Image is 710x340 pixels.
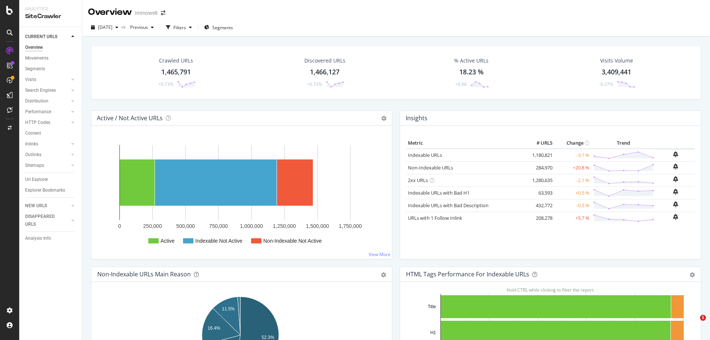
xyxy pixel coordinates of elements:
[212,24,233,31] span: Segments
[25,129,41,137] div: Content
[381,272,386,277] div: gear
[454,57,488,64] div: % Active URLs
[525,186,554,199] td: 63,593
[408,164,453,171] a: Non-Indexable URLs
[25,186,65,194] div: Explorer Bookmarks
[98,24,112,30] span: 2025 Oct. 3rd
[406,113,427,123] h4: Insights
[408,152,442,158] a: Indexable URLs
[273,223,296,229] text: 1,250,000
[525,199,554,212] td: 432,772
[25,54,48,62] div: Movements
[430,330,436,335] text: H1
[118,223,121,229] text: 0
[25,176,48,184] div: Url Explorer
[591,138,656,149] th: Trend
[525,149,554,162] td: 1,180,821
[554,174,591,186] td: -2.1 %
[306,223,329,229] text: 1,500,000
[25,76,69,84] a: Visits
[406,270,529,278] div: HTML Tags Performance for Indexable URLs
[25,87,56,94] div: Search Engines
[263,238,322,244] text: Non-Indexable Not Active
[525,174,554,186] td: 1,280,635
[369,251,390,257] a: View More
[25,202,69,210] a: NEW URLS
[25,202,47,210] div: NEW URLS
[127,21,157,33] button: Previous
[673,176,678,182] div: bell-plus
[381,116,386,121] i: Options
[207,326,220,331] text: 16.4%
[25,213,69,228] a: DISAPPEARED URLS
[25,33,57,41] div: CURRENT URLS
[159,57,193,64] div: Crawled URLs
[25,108,51,116] div: Performance
[25,151,69,159] a: Outlinks
[304,57,345,64] div: Discovered URLs
[554,138,591,149] th: Change
[25,54,77,62] a: Movements
[240,223,263,229] text: 1,000,000
[25,65,45,73] div: Segments
[161,10,165,16] div: arrow-right-arrow-left
[599,81,613,87] div: -0.27%
[25,162,44,169] div: Sitemaps
[25,213,62,228] div: DISAPPEARED URLS
[408,189,470,196] a: Indexable URLs with Bad H1
[525,212,554,224] td: 208,278
[700,315,706,321] span: 1
[25,87,69,94] a: Search Engines
[195,238,243,244] text: Indexable Not Active
[201,21,236,33] button: Segments
[673,151,678,157] div: bell-plus
[600,57,633,64] div: Visits Volume
[25,97,69,105] a: Distribution
[673,214,678,220] div: bell-plus
[339,223,362,229] text: 1,750,000
[121,24,127,30] span: vs
[25,6,76,12] div: Analytics
[25,235,77,242] a: Analysis Info
[25,129,77,137] a: Content
[25,44,77,51] a: Overview
[25,140,69,148] a: Inlinks
[161,67,191,77] div: 1,465,791
[176,223,195,229] text: 500,000
[25,151,41,159] div: Outlinks
[163,21,195,33] button: Filters
[25,186,77,194] a: Explorer Bookmarks
[673,201,678,207] div: bell-plus
[135,9,158,17] div: Immowelt
[25,12,76,21] div: SiteCrawler
[25,76,36,84] div: Visits
[455,81,467,87] div: +0.06
[25,108,69,116] a: Performance
[673,189,678,195] div: bell-plus
[602,67,631,77] div: 3,409,441
[554,212,591,224] td: +5.7 %
[97,113,163,123] h4: Active / Not Active URLs
[25,235,51,242] div: Analysis Info
[408,202,488,209] a: Indexable URLs with Bad Description
[97,138,386,253] svg: A chart.
[97,270,191,278] div: Non-Indexable URLs Main Reason
[209,223,228,229] text: 750,000
[554,149,591,162] td: -3.1 %
[25,65,77,73] a: Segments
[673,164,678,169] div: bell-plus
[554,199,591,212] td: -0.5 %
[307,81,322,87] div: +0.73%
[25,97,48,105] div: Distribution
[222,306,234,312] text: 11.5%
[127,24,148,30] span: Previous
[525,161,554,174] td: 284,970
[143,223,162,229] text: 250,000
[88,21,121,33] button: [DATE]
[25,162,69,169] a: Sitemaps
[554,186,591,199] td: +0.5 %
[158,81,173,87] div: +0.73%
[25,119,69,127] a: HTTP Codes
[408,177,428,184] a: 2xx URLs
